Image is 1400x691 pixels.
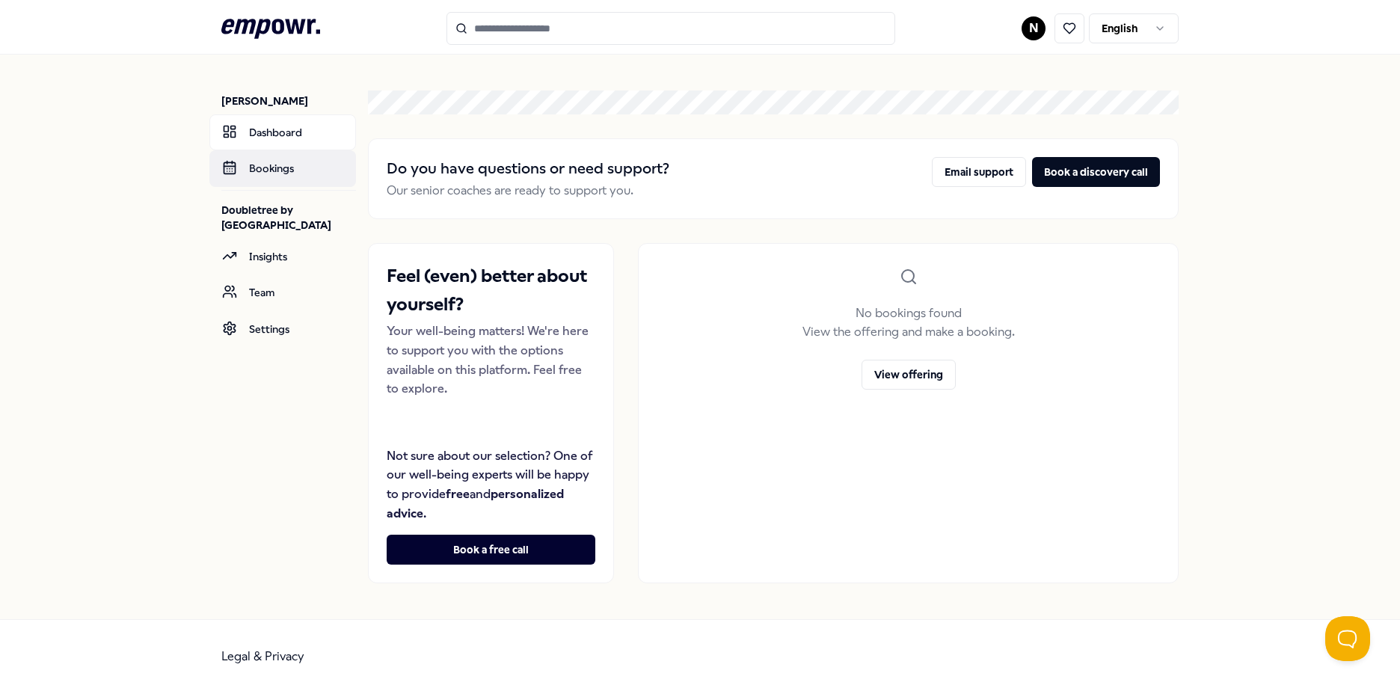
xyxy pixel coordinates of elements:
[1325,616,1370,661] iframe: Help Scout Beacon - Open
[387,262,595,319] h2: Feel (even) better about yourself?
[802,304,1015,342] p: No bookings found View the offering and make a booking.
[446,12,895,45] input: Search for products, categories or subcategories
[209,311,356,347] a: Settings
[209,274,356,310] a: Team
[932,157,1026,187] button: Email support
[387,487,564,520] strong: personalized advice
[209,114,356,150] a: Dashboard
[1022,16,1046,40] button: N
[221,649,304,663] a: Legal & Privacy
[387,322,595,398] p: Your well-being matters! We're here to support you with the options available on this platform. F...
[932,157,1026,200] a: Email support
[862,360,956,390] button: View offering
[209,150,356,186] a: Bookings
[1032,157,1160,187] button: Book a discovery call
[387,181,669,200] p: Our senior coaches are ready to support you.
[387,535,595,565] button: Book a free call
[387,446,595,523] p: Not sure about our selection? One of our well-being experts will be happy to provide and .
[221,93,356,108] p: [PERSON_NAME]
[387,157,669,181] h2: Do you have questions or need support?
[209,239,356,274] a: Insights
[446,487,470,501] strong: free
[221,203,356,233] p: Doubletree by [GEOGRAPHIC_DATA]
